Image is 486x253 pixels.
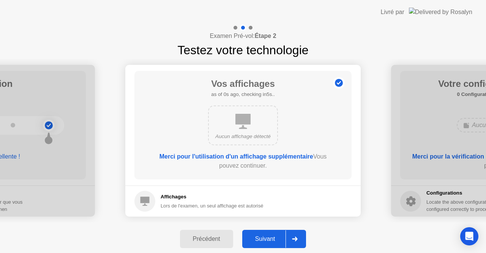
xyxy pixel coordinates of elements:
b: Merci pour l'utilisation d'un affichage supplémentaire [159,153,313,160]
div: Open Intercom Messenger [460,227,478,245]
h1: Testez votre technologie [177,41,308,59]
div: Livré par [381,8,404,17]
div: Précédent [182,236,231,242]
div: Lors de l'examen, un seul affichage est autorisé [161,202,263,209]
h5: Affichages [161,193,263,201]
button: Précédent [180,230,233,248]
h4: Examen Pré-vol: [210,31,276,41]
h1: Vos affichages [211,77,275,91]
h5: as of 0s ago, checking in5s.. [211,91,275,98]
b: Étape 2 [255,33,276,39]
img: Delivered by Rosalyn [409,8,472,16]
div: Vous pouvez continuer. [156,152,330,170]
div: Suivant [245,236,286,242]
button: Suivant [242,230,306,248]
div: Aucun affichage détecté [215,133,271,140]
